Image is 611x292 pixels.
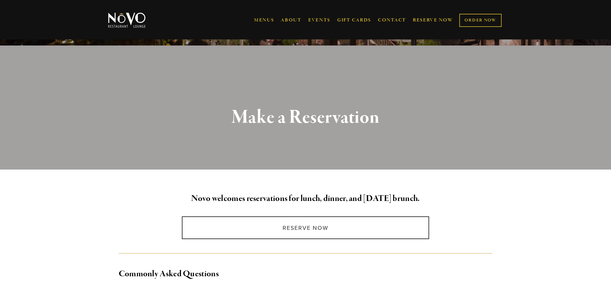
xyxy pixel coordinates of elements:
a: EVENTS [308,17,330,23]
h2: Commonly Asked Questions [119,267,493,281]
a: GIFT CARDS [337,14,371,26]
a: ORDER NOW [459,14,501,27]
a: CONTACT [378,14,406,26]
img: Novo Restaurant &amp; Lounge [107,12,147,28]
a: ABOUT [281,17,301,23]
a: MENUS [254,17,274,23]
h2: Novo welcomes reservations for lunch, dinner, and [DATE] brunch. [119,192,493,205]
strong: Make a Reservation [232,105,379,129]
a: RESERVE NOW [413,14,453,26]
a: Reserve Now [182,216,429,239]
